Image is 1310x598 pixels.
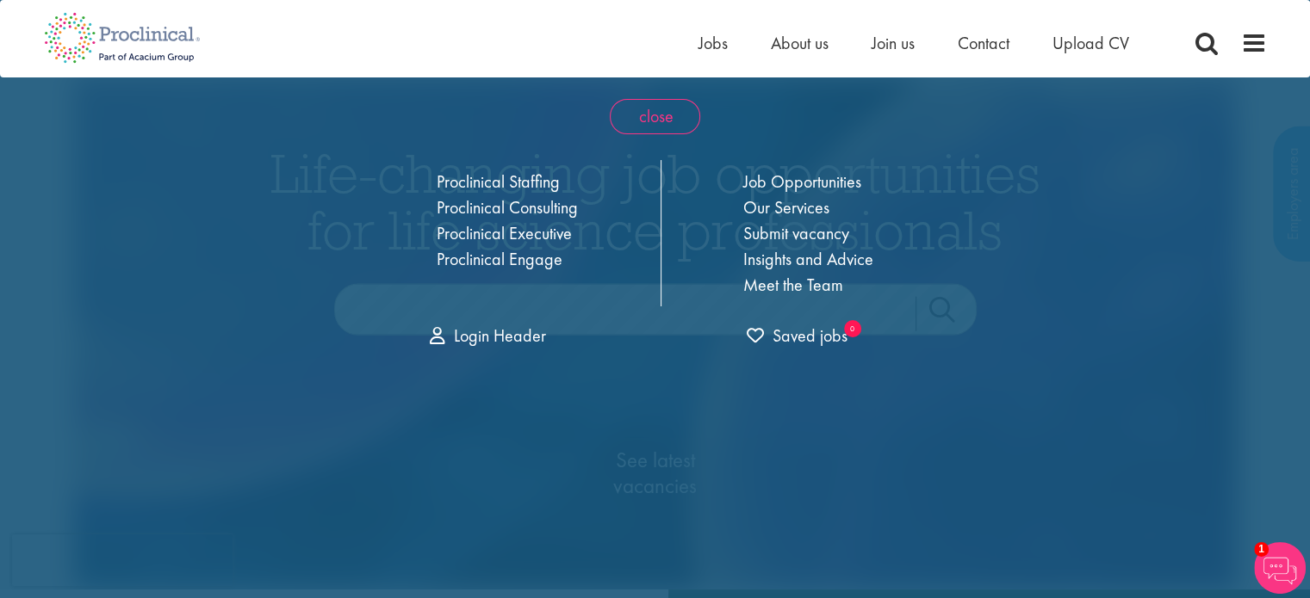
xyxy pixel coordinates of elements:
[1052,32,1129,54] a: Upload CV
[430,324,546,347] a: Login Header
[437,248,562,270] a: Proclinical Engage
[437,196,578,219] a: Proclinical Consulting
[437,222,572,244] a: Proclinical Executive
[958,32,1009,54] a: Contact
[437,170,560,193] a: Proclinical Staffing
[747,324,847,348] a: trigger for shortlist
[771,32,829,54] a: About us
[747,324,847,347] span: Saved jobs
[698,32,728,54] a: Jobs
[610,99,700,134] span: close
[844,320,861,337] sub: 0
[1254,542,1306,594] img: Chatbot
[743,170,861,193] a: Job Opportunities
[743,274,843,296] a: Meet the Team
[743,222,849,244] a: Submit vacancy
[743,196,829,219] a: Our Services
[743,248,873,270] a: Insights and Advice
[1254,542,1269,557] span: 1
[872,32,915,54] a: Join us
